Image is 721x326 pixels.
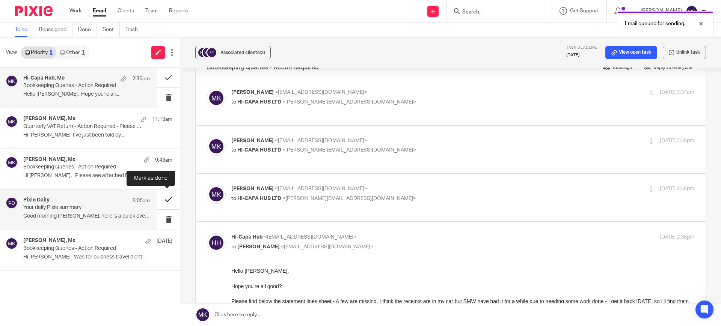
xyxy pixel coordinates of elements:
[23,197,50,203] h4: Pixie Daily
[275,90,367,95] span: <[EMAIL_ADDRESS][DOMAIN_NAME]>
[207,137,226,156] img: svg%3E
[207,64,319,71] h4: Bookkeeping Queries - Action Required
[641,62,694,73] label: Reply to everyone
[660,233,694,241] p: [DATE] 2:36pm
[125,23,143,37] a: Trash
[169,7,188,15] a: Reports
[6,116,18,128] img: svg%3E
[231,196,236,201] span: to
[6,48,17,56] span: View
[237,99,281,105] span: HI-CAPA HUB LTD
[23,213,150,219] p: Good morning [PERSON_NAME], here is a quick overview of...
[155,156,172,164] p: 9:43am
[660,137,694,145] p: [DATE] 3:46pm
[282,147,416,153] span: <[PERSON_NAME][EMAIL_ADDRESS][DOMAIN_NAME]>
[15,6,53,16] img: Pixie
[50,50,53,55] div: 5
[103,23,120,37] a: Sent
[566,52,598,58] p: [DATE]
[78,23,97,37] a: Done
[23,116,75,122] h4: [PERSON_NAME], Me
[23,164,143,170] p: Bookkeeping Queries - Action Required
[133,197,150,204] p: 8:05am
[157,237,172,245] p: [DATE]
[281,244,373,249] span: <[EMAIL_ADDRESS][DOMAIN_NAME]>
[237,244,280,249] span: [PERSON_NAME]
[231,234,263,240] span: Hi-Capa Hub
[197,47,208,58] img: svg%3E
[23,156,75,163] h4: [PERSON_NAME], Me
[282,99,416,105] span: <[PERSON_NAME][EMAIL_ADDRESS][DOMAIN_NAME]>
[21,47,56,59] a: Priority5
[23,123,143,130] p: Quarterly VAT Return - Action Required - Please Complete Your Bookkeeping
[195,46,271,59] button: +1 Associated clients(3)
[23,204,125,211] p: Your daily Pixie summary
[202,47,213,58] img: svg%3E
[6,197,18,209] img: svg%3E
[566,46,598,50] span: Task deadline
[231,138,274,143] span: [PERSON_NAME]
[6,75,18,87] img: svg%3E
[663,46,706,59] button: Unlink task
[259,50,265,55] span: (3)
[6,237,18,249] img: svg%3E
[152,116,172,123] p: 11:13am
[23,245,143,252] p: Bookkeeping Queries - Action Required
[145,7,158,15] a: Team
[132,75,150,83] p: 2:36pm
[82,50,85,55] div: 1
[207,48,216,57] div: +1
[69,7,81,15] a: Work
[231,244,236,249] span: to
[23,237,75,244] h4: [PERSON_NAME], Me
[207,89,226,107] img: svg%3E
[207,185,226,204] img: svg%3E
[237,147,281,153] span: HI-CAPA HUB LTD
[6,156,18,168] img: svg%3E
[93,7,106,15] a: Email
[231,99,236,105] span: to
[660,185,694,193] p: [DATE] 4:46pm
[282,196,416,201] span: <[PERSON_NAME][EMAIL_ADDRESS][DOMAIN_NAME]>
[118,7,134,15] a: Clients
[264,234,356,240] span: <[EMAIL_ADDRESS][DOMAIN_NAME]>
[660,89,694,96] p: [DATE] 9:34am
[231,186,274,191] span: [PERSON_NAME]
[275,186,367,191] span: <[EMAIL_ADDRESS][DOMAIN_NAME]>
[39,23,72,37] a: Reassigned
[207,233,226,252] img: svg%3E
[625,20,685,27] p: Email queued for sending.
[23,132,172,138] p: Hi [PERSON_NAME] I’ve just been told by...
[231,90,274,95] span: [PERSON_NAME]
[601,62,634,73] label: Reassign
[56,47,88,59] a: Other1
[605,46,657,59] a: View open task
[15,23,33,37] a: To do
[23,75,65,81] h4: Hi-Capa Hub, Me
[686,5,698,17] img: svg%3E
[231,147,236,153] span: to
[237,196,281,201] span: HI-CAPA HUB LTD
[23,91,150,98] p: Hello [PERSON_NAME], Hope you're all...
[220,50,265,55] span: Associated clients
[23,173,172,179] p: Hi [PERSON_NAME], Please see attached Bibby...
[23,83,125,89] p: Bookkeeping Queries - Action Required
[275,138,367,143] span: <[EMAIL_ADDRESS][DOMAIN_NAME]>
[23,254,172,260] p: Hi [PERSON_NAME], Was for buisness travel didnt...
